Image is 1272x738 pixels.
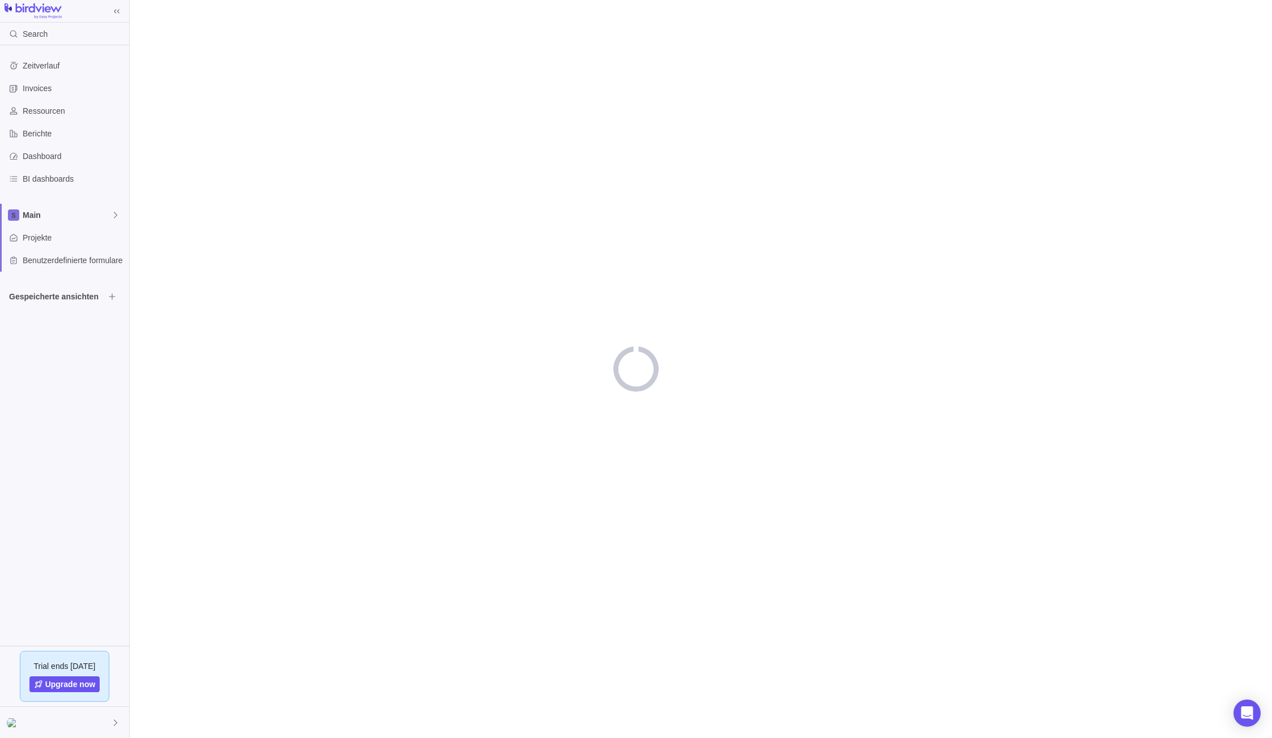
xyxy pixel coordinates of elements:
[23,255,125,266] span: Benutzerdefinierte formulare
[104,289,120,304] span: Browse views
[45,679,96,690] span: Upgrade now
[23,128,125,139] span: Berichte
[5,3,62,19] img: logo
[23,151,125,162] span: Dashboard
[9,291,104,302] span: Gespeicherte ansichten
[29,676,100,692] a: Upgrade now
[1233,700,1261,727] div: Open Intercom Messenger
[23,173,125,184] span: BI dashboards
[613,346,659,392] div: loading
[23,83,125,94] span: Invoices
[23,105,125,117] span: Ressourcen
[23,209,111,221] span: Main
[23,28,48,40] span: Search
[7,716,20,730] div: Max Bogatec
[7,718,20,727] img: Show
[23,232,125,243] span: Projekte
[23,60,125,71] span: Zeitverlauf
[34,660,96,672] span: Trial ends [DATE]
